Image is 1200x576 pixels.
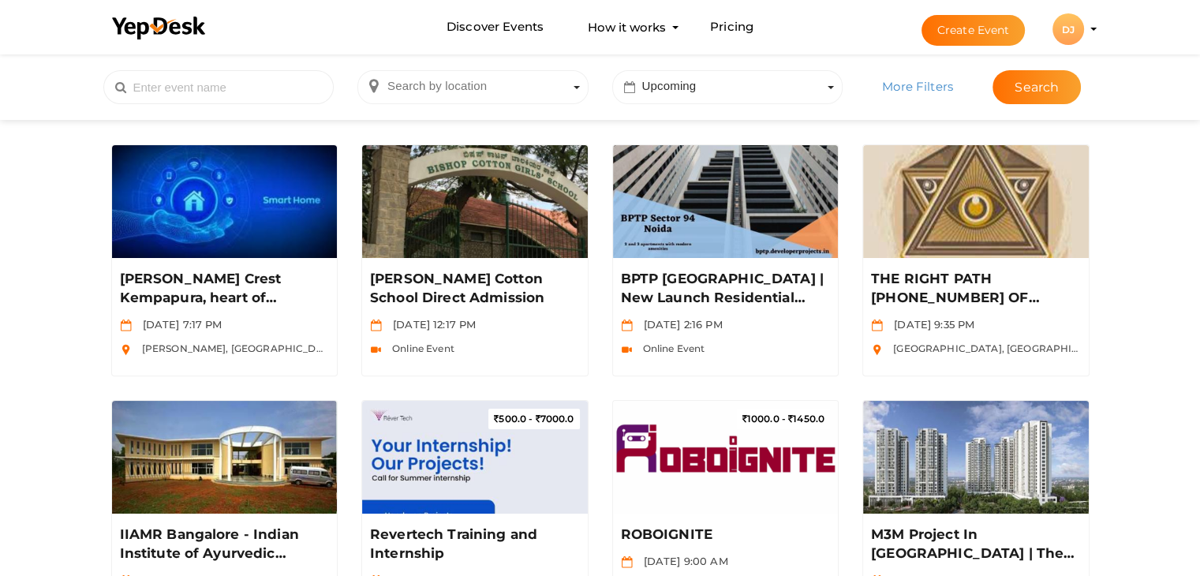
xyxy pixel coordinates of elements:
[385,318,476,331] span: [DATE] 12:17 PM
[613,145,839,258] img: OTJGTPF0_small.jpeg
[387,79,487,92] span: Search by location
[882,79,953,94] span: More Filters
[1052,13,1084,45] div: DJ
[871,320,883,331] img: calendar.svg
[362,145,588,258] img: 5MZWTCOT_small.jpeg
[613,401,839,514] img: A5443PDH_small.png
[710,13,753,42] a: Pricing
[636,318,723,331] span: [DATE] 2:16 PM
[112,145,338,258] img: HTO9GSOC_small.jpeg
[370,526,580,563] a: Revertech Training and Internship
[494,413,533,425] span: 500.0 -
[447,13,544,42] a: Discover Events
[583,13,671,42] button: How it works
[621,556,633,568] img: calendar.svg
[112,401,338,514] img: GG18UKT8_small.jpeg
[636,555,728,567] span: [DATE] 9:00 AM
[1048,13,1089,46] button: DJ
[357,70,589,104] span: Select box activate
[742,413,786,425] span: 1000.0 -
[370,344,382,356] img: video-icon.svg
[921,15,1026,46] button: Create Event
[621,526,831,544] a: ROBOIGNITE
[993,70,1081,104] button: Search
[612,70,843,104] span: Select box activate
[742,413,824,425] span: 1450.0
[871,270,1081,308] a: THE RIGHT PATH [PHONE_NUMBER] OF JOINING ILLUMINATI IN [GEOGRAPHIC_DATA].
[103,70,335,104] input: Enter event name
[885,342,1115,354] span: [GEOGRAPHIC_DATA], [GEOGRAPHIC_DATA]
[1052,24,1084,36] profile-pic: DJ
[886,318,974,331] span: [DATE] 9:35 PM
[362,401,588,514] img: MNXOGAKD_small.jpeg
[621,344,633,356] img: video-icon.svg
[134,342,566,354] span: [PERSON_NAME], [GEOGRAPHIC_DATA], [GEOGRAPHIC_DATA], [GEOGRAPHIC_DATA]
[120,526,330,563] a: IIAMR Bangalore - Indian Institute of Ayurvedic Medicine and Research
[384,342,454,354] span: Online Event
[135,318,222,331] span: [DATE] 7:17 PM
[863,145,1089,258] img: EHDEFKER_small.jpeg
[863,401,1089,514] img: ESY2XWYY_small.jpeg
[120,320,132,331] img: calendar.svg
[871,526,1081,563] a: M3M Project In [GEOGRAPHIC_DATA] | The Built-In Luxury With Everything
[370,320,382,331] img: calendar.svg
[120,344,132,356] img: location.svg
[871,344,883,356] img: location.svg
[120,270,330,308] a: [PERSON_NAME] Crest Kempapura, heart of [GEOGRAPHIC_DATA] [GEOGRAPHIC_DATA]
[494,413,574,425] span: 7000.0
[621,320,633,331] img: calendar.svg
[370,270,580,308] a: [PERSON_NAME] Cotton School Direct Admission
[642,79,697,92] span: Upcoming
[621,270,831,308] a: BPTP [GEOGRAPHIC_DATA] | New Launch Residential Project
[635,342,705,354] span: Online Event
